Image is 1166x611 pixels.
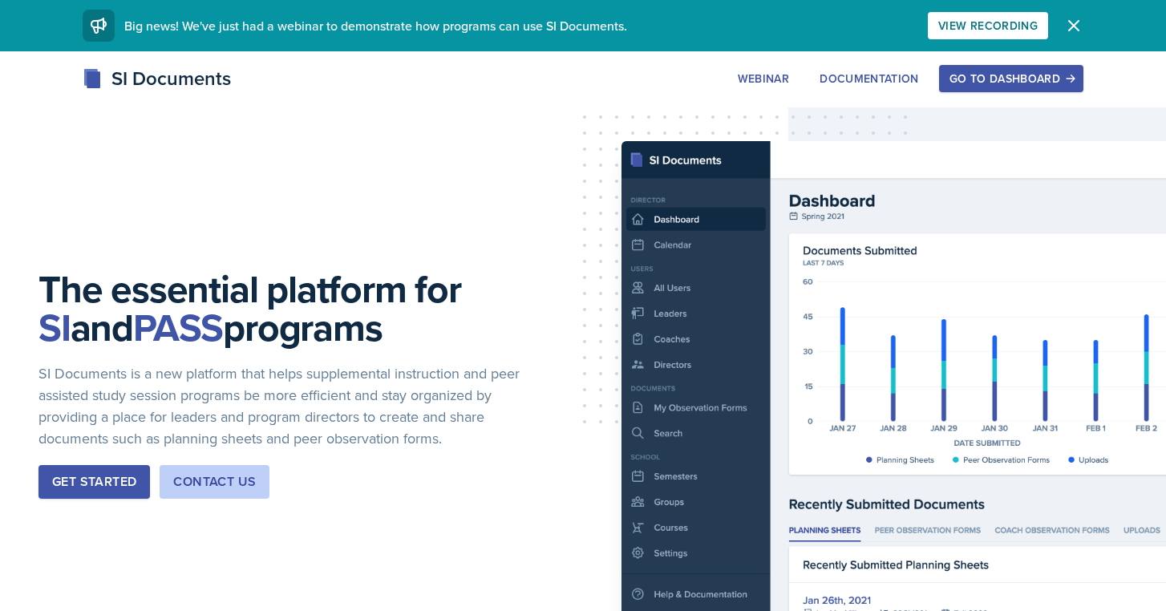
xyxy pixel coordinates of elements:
button: View Recording [928,12,1048,39]
div: View Recording [938,19,1038,32]
button: Webinar [727,65,800,92]
div: Webinar [738,72,789,85]
button: Get Started [38,465,150,499]
div: Go to Dashboard [949,72,1073,85]
button: Contact Us [160,465,269,499]
button: Documentation [809,65,929,92]
div: SI Documents [83,64,231,93]
div: Get Started [52,472,136,492]
button: Go to Dashboard [939,65,1083,92]
span: Big news! We've just had a webinar to demonstrate how programs can use SI Documents. [124,17,627,34]
div: Contact Us [173,472,256,492]
div: Documentation [820,72,919,85]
